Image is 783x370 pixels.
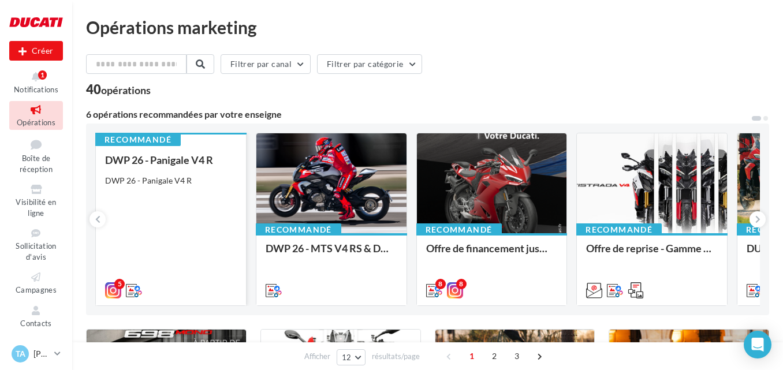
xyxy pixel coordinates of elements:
div: Recommandé [576,223,662,236]
span: 2 [485,347,504,365]
div: DWP 26 - Panigale V4 R [105,175,237,186]
div: 5 [114,279,125,289]
div: 8 [456,279,467,289]
span: Contacts [20,319,52,328]
div: Opérations marketing [86,18,769,36]
div: Nouvelle campagne [9,41,63,61]
span: 3 [508,347,526,365]
a: Boîte de réception [9,134,63,177]
a: TA [PERSON_NAME] [9,343,63,365]
span: Boîte de réception [20,154,53,174]
div: 1 [38,70,47,80]
span: Visibilité en ligne [16,197,56,218]
a: Sollicitation d'avis [9,225,63,264]
span: Opérations [17,118,55,127]
div: DWP 26 - MTS V4 RS & Diavel V4 RS [266,242,397,266]
div: Recommandé [416,223,502,236]
a: Contacts [9,302,63,330]
span: 1 [463,347,481,365]
span: Sollicitation d'avis [16,241,56,261]
div: 8 [435,279,446,289]
span: Campagnes [16,285,57,294]
div: Recommandé [95,133,181,146]
div: Open Intercom Messenger [744,331,771,358]
a: Campagnes [9,268,63,297]
a: Visibilité en ligne [9,181,63,220]
span: Notifications [14,85,58,94]
span: TA [16,348,25,360]
div: DWP 26 - Panigale V4 R [105,154,237,166]
span: Afficher [304,351,330,362]
div: Recommandé [256,223,341,236]
button: Notifications 1 [9,68,63,96]
span: résultats/page [372,351,420,362]
div: Offre de financement jusqu'au 30 septembre [426,242,558,266]
span: 12 [342,353,352,362]
div: Offre de reprise - Gamme MTS V4 [586,242,718,266]
button: Filtrer par catégorie [317,54,422,74]
p: [PERSON_NAME] [33,348,50,360]
div: 6 opérations recommandées par votre enseigne [86,110,751,119]
button: Créer [9,41,63,61]
div: opérations [101,85,151,95]
button: Filtrer par canal [221,54,311,74]
a: Opérations [9,101,63,129]
div: 40 [86,83,151,96]
button: 12 [337,349,366,365]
